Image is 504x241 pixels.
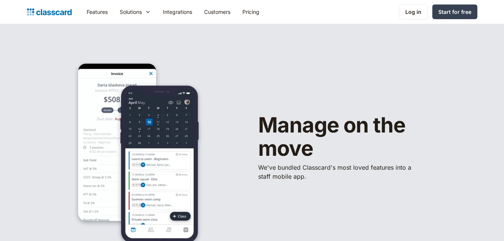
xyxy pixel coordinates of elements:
[258,163,416,181] p: We've bundled ​Classcard's most loved features into a staff mobile app.
[27,7,72,17] a: home
[157,3,198,20] a: Integrations
[258,114,453,160] h1: Manage on the move
[120,8,142,16] div: Solutions
[438,8,471,16] div: Start for free
[405,8,421,16] div: Log in
[198,3,236,20] a: Customers
[236,3,265,20] a: Pricing
[399,4,428,20] a: Log in
[432,5,477,19] a: Start for free
[81,3,114,20] a: Features
[114,3,157,20] div: Solutions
